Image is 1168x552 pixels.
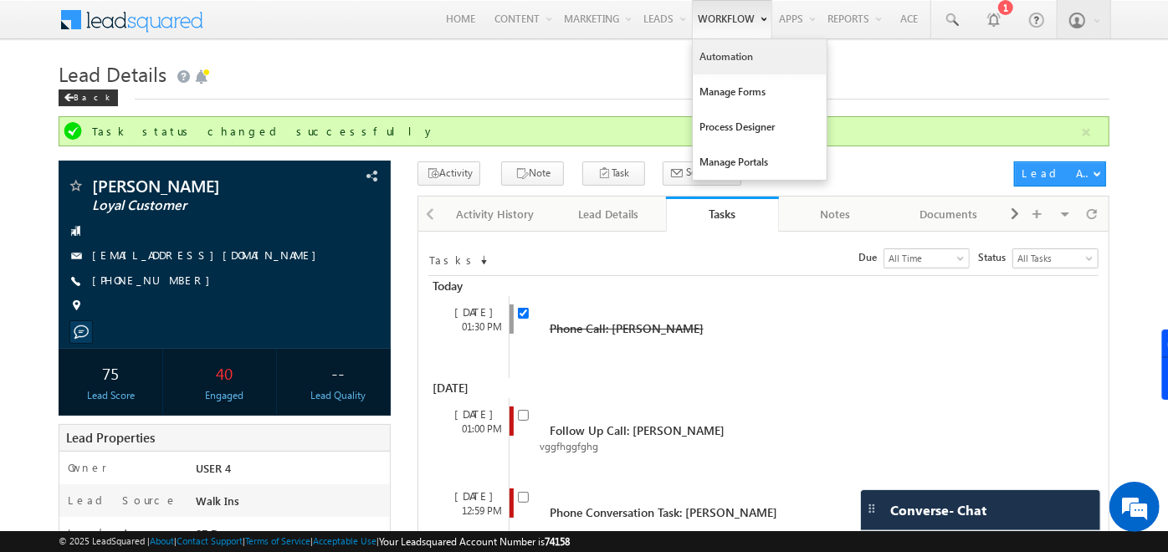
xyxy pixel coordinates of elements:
div: [DATE] [437,488,508,503]
span: © 2025 LeadSquared | | | | | [59,534,570,549]
td: Tasks [428,248,479,268]
label: Lead Source [68,493,177,508]
div: Documents [906,204,991,224]
button: Lead Actions [1014,161,1106,187]
span: All Time [884,251,965,266]
a: Tasks [666,197,779,232]
div: Task status changed successfully [92,124,1079,139]
div: Tasks [679,206,766,222]
div: 75 [63,357,159,388]
span: [PERSON_NAME] [92,177,297,194]
a: [EMAIL_ADDRESS][DOMAIN_NAME] [92,248,325,262]
a: Manage Forms [693,74,827,110]
div: Lead Score [63,388,159,403]
span: vggfhggfghg [540,440,598,452]
span: Follow Up Call: [PERSON_NAME] [550,422,725,438]
button: Note [501,161,564,186]
div: [DATE] [428,378,507,398]
a: Contact Support [177,535,243,546]
span: Loyal Customer [92,197,297,214]
div: Lead Quality [289,388,386,403]
div: 87 Days [192,525,390,549]
div: -- [289,357,386,388]
img: carter-drag [865,502,879,515]
a: Automation [693,39,827,74]
button: Activity [418,161,480,186]
a: Documents [893,197,1006,232]
div: Today [428,276,507,296]
div: [DATE] [437,406,508,422]
label: Owner [68,460,107,475]
a: About [150,535,174,546]
div: Notes [792,204,877,224]
a: Process Designer [693,110,827,145]
a: Back [59,89,126,103]
em: Start Chat [228,430,304,452]
a: Terms of Service [245,535,310,546]
span: Phone Call: [PERSON_NAME] [550,320,704,336]
div: Chat with us now [87,88,281,110]
span: Phone Conversation Task: [PERSON_NAME] [550,504,777,520]
span: Status [978,250,1012,265]
div: Back [59,89,118,106]
span: Lead Properties [66,429,155,446]
div: 12:59 PM [437,503,508,519]
a: Manage Portals [693,145,827,180]
span: Your Leadsquared Account Number is [379,535,570,548]
a: Notes [779,197,892,232]
textarea: Type your message and hit 'Enter' [22,155,305,417]
div: Lead Details [566,204,650,224]
span: Due [858,250,884,265]
div: 40 [177,357,273,388]
div: 01:30 PM [437,319,508,335]
a: All Time [884,248,970,268]
div: Minimize live chat window [274,8,315,49]
div: 01:00 PM [437,422,508,437]
div: Engaged [177,388,273,403]
img: d_60004797649_company_0_60004797649 [28,88,70,110]
span: Converse - Chat [890,503,986,518]
a: Activity History [439,197,552,232]
a: Lead Details [552,197,665,232]
span: Send Email [686,165,734,180]
div: Activity History [453,204,537,224]
span: USER 4 [196,461,231,475]
span: Lead Details [59,60,166,87]
div: Lead Actions [1022,166,1093,181]
div: Walk Ins [192,493,390,516]
button: Task [582,161,645,186]
label: Lead Age [68,525,147,540]
a: Acceptable Use [313,535,377,546]
span: [PHONE_NUMBER] [92,273,218,289]
span: All Tasks [1013,251,1094,266]
a: All Tasks [1012,248,1099,268]
span: 74158 [545,535,570,548]
div: [DATE] [437,304,508,319]
button: Send Email [663,161,741,186]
